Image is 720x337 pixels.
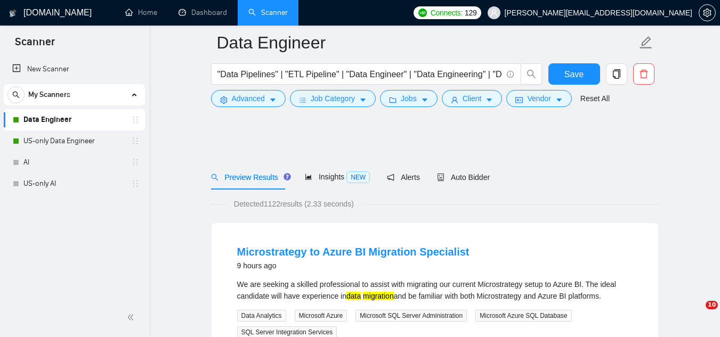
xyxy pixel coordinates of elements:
span: holder [131,137,140,145]
span: Client [463,93,482,104]
span: user [490,9,498,17]
span: Insights [305,172,370,181]
button: idcardVendorcaret-down [506,90,571,107]
span: Save [564,68,584,81]
span: holder [131,158,140,167]
span: Job Category [311,93,355,104]
span: Detected 1122 results (2.33 seconds) [226,198,361,210]
span: 10 [706,301,718,309]
span: folder [389,96,397,104]
span: delete [634,69,654,79]
button: settingAdvancedcaret-down [211,90,286,107]
span: Auto Bidder [437,173,490,182]
span: Vendor [527,93,551,104]
span: 129 [465,7,476,19]
span: caret-down [359,96,367,104]
button: Save [548,63,600,85]
span: Data Analytics [237,310,286,322]
span: caret-down [486,96,493,104]
input: Scanner name... [217,29,637,56]
span: robot [437,174,444,181]
span: double-left [127,312,137,323]
span: info-circle [507,71,514,78]
mark: migration [363,292,394,300]
button: search [7,86,25,103]
span: Microsoft Azure SQL Database [475,310,571,322]
span: search [8,91,24,98]
iframe: Intercom live chat [684,301,709,326]
mark: data [346,292,361,300]
span: holder [131,116,140,124]
span: Preview Results [211,173,288,182]
span: setting [699,9,715,17]
span: search [211,174,219,181]
span: Alerts [387,173,420,182]
span: Microsoft SQL Server Administration [355,310,467,322]
span: Microsoft Azure [295,310,347,322]
span: bars [299,96,306,104]
span: Scanner [6,34,63,56]
span: caret-down [555,96,563,104]
button: userClientcaret-down [442,90,503,107]
a: US-only AI [23,173,125,194]
a: homeHome [125,8,157,17]
li: New Scanner [4,59,145,80]
div: 9 hours ago [237,259,470,272]
span: Jobs [401,93,417,104]
span: notification [387,174,394,181]
span: Advanced [232,93,265,104]
a: Reset All [580,93,610,104]
button: folderJobscaret-down [380,90,438,107]
a: US-only Data Engineer [23,130,125,152]
a: Data Engineer [23,109,125,130]
button: search [521,63,542,85]
button: setting [699,4,716,21]
span: area-chart [305,173,312,180]
a: AI [23,152,125,173]
a: setting [699,9,716,17]
a: Microstrategy to Azure BI Migration Specialist [237,246,470,258]
span: caret-down [269,96,277,104]
li: My Scanners [4,84,145,194]
a: searchScanner [248,8,288,17]
span: My Scanners [28,84,70,105]
button: barsJob Categorycaret-down [290,90,376,107]
span: setting [220,96,228,104]
span: user [451,96,458,104]
a: dashboardDashboard [179,8,227,17]
img: logo [9,5,17,22]
button: copy [606,63,627,85]
div: Tooltip anchor [282,172,292,182]
span: Connects: [431,7,463,19]
img: upwork-logo.png [418,9,427,17]
span: copy [606,69,627,79]
span: caret-down [421,96,428,104]
span: search [521,69,541,79]
button: delete [633,63,654,85]
div: We are seeking a skilled professional to assist with migrating our current Microstrategy setup to... [237,278,633,302]
a: New Scanner [12,59,136,80]
input: Search Freelance Jobs... [217,68,502,81]
span: edit [639,36,653,50]
span: NEW [346,171,370,183]
span: holder [131,179,140,188]
span: idcard [515,96,523,104]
